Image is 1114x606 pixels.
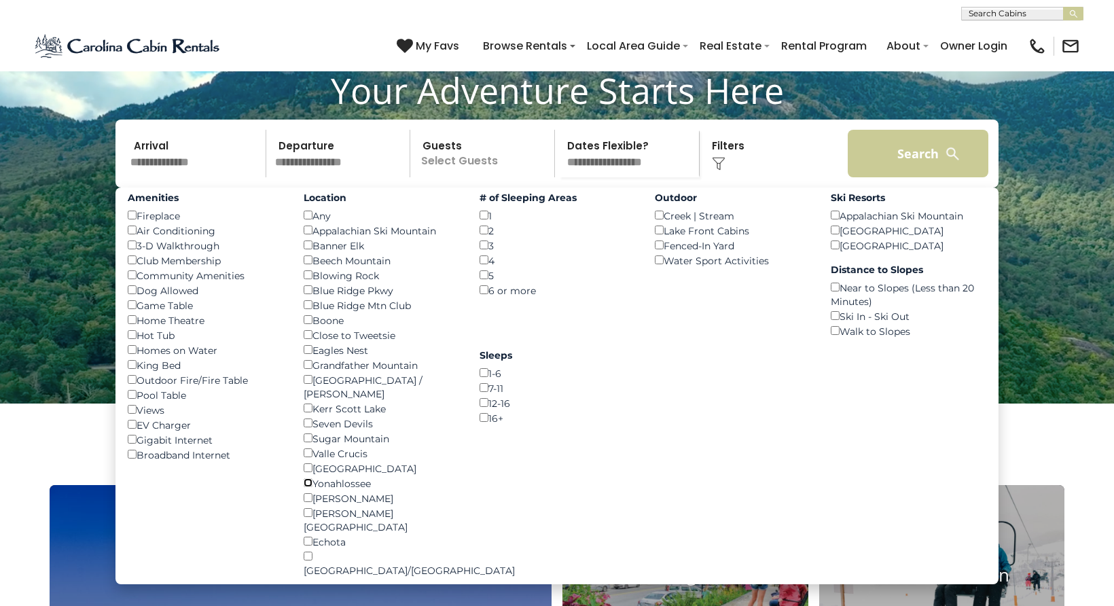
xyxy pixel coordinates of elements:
[304,223,459,238] div: Appalachian Ski Mountain
[128,191,283,204] label: Amenities
[128,357,283,372] div: King Bed
[1028,37,1047,56] img: phone-regular-black.png
[304,372,459,401] div: [GEOGRAPHIC_DATA] / [PERSON_NAME]
[580,34,687,58] a: Local Area Guide
[128,238,283,253] div: 3-D Walkthrough
[848,130,988,177] button: Search
[304,491,459,505] div: [PERSON_NAME]
[304,298,459,313] div: Blue Ridge Mtn Club
[304,446,459,461] div: Valle Crucis
[304,534,459,549] div: Echota
[480,238,635,253] div: 3
[655,253,810,268] div: Water Sport Activities
[480,366,635,380] div: 1-6
[304,505,459,534] div: [PERSON_NAME][GEOGRAPHIC_DATA]
[128,268,283,283] div: Community Amenities
[819,565,1065,586] h4: Beech Mountain
[304,431,459,446] div: Sugar Mountain
[304,357,459,372] div: Grandfather Mountain
[693,34,768,58] a: Real Estate
[304,401,459,416] div: Kerr Scott Lake
[831,208,986,223] div: Appalachian Ski Mountain
[476,34,574,58] a: Browse Rentals
[831,223,986,238] div: [GEOGRAPHIC_DATA]
[655,223,810,238] div: Lake Front Cabins
[128,253,283,268] div: Club Membership
[831,280,986,308] div: Near to Slopes (Less than 20 Minutes)
[480,191,635,204] label: # of Sleeping Areas
[128,342,283,357] div: Homes on Water
[128,402,283,417] div: Views
[480,380,635,395] div: 7-11
[304,461,459,476] div: [GEOGRAPHIC_DATA]
[1061,37,1080,56] img: mail-regular-black.png
[128,372,283,387] div: Outdoor Fire/Fire Table
[655,238,810,253] div: Fenced-In Yard
[944,145,961,162] img: search-regular-white.png
[304,191,459,204] label: Location
[128,283,283,298] div: Dog Allowed
[304,268,459,283] div: Blowing Rock
[10,69,1104,111] h1: Your Adventure Starts Here
[416,37,459,54] span: My Favs
[128,208,283,223] div: Fireplace
[128,432,283,447] div: Gigabit Internet
[562,565,808,586] h4: Blowing Rock
[304,342,459,357] div: Eagles Nest
[480,283,635,298] div: 6 or more
[831,308,986,323] div: Ski In - Ski Out
[655,208,810,223] div: Creek | Stream
[304,476,459,491] div: Yonahlossee
[480,268,635,283] div: 5
[480,208,635,223] div: 1
[128,387,283,402] div: Pool Table
[304,549,459,577] div: [GEOGRAPHIC_DATA]/[GEOGRAPHIC_DATA]
[831,191,986,204] label: Ski Resorts
[831,323,986,338] div: Walk to Slopes
[304,253,459,268] div: Beech Mountain
[128,298,283,313] div: Game Table
[128,223,283,238] div: Air Conditioning
[480,349,635,362] label: Sleeps
[304,283,459,298] div: Blue Ridge Pkwy
[304,313,459,327] div: Boone
[712,157,725,171] img: filter--v1.png
[480,253,635,268] div: 4
[304,327,459,342] div: Close to Tweetsie
[397,37,463,55] a: My Favs
[774,34,874,58] a: Rental Program
[480,410,635,425] div: 16+
[34,33,222,60] img: Blue-2.png
[128,313,283,327] div: Home Theatre
[128,447,283,462] div: Broadband Internet
[304,238,459,253] div: Banner Elk
[304,416,459,431] div: Seven Devils
[128,327,283,342] div: Hot Tub
[831,263,986,277] label: Distance to Slopes
[831,238,986,253] div: [GEOGRAPHIC_DATA]
[304,208,459,223] div: Any
[480,223,635,238] div: 2
[880,34,927,58] a: About
[480,395,635,410] div: 12-16
[655,191,810,204] label: Outdoor
[48,438,1066,485] h3: Select Your Destination
[933,34,1014,58] a: Owner Login
[128,417,283,432] div: EV Charger
[414,130,554,177] p: Select Guests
